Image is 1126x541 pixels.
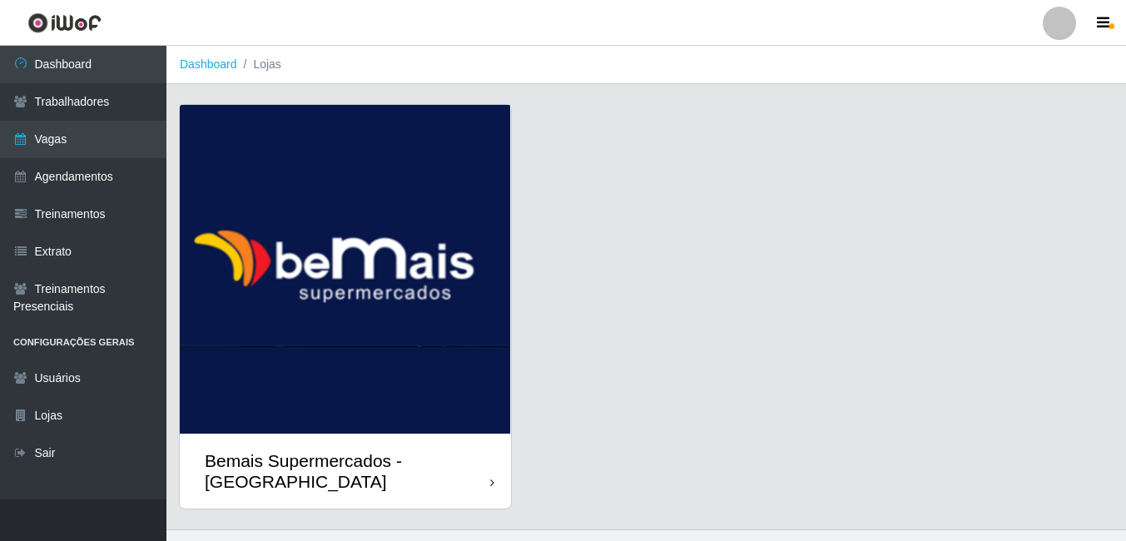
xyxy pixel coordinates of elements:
img: cardImg [180,105,511,434]
img: CoreUI Logo [27,12,102,33]
div: Bemais Supermercados - [GEOGRAPHIC_DATA] [205,450,490,492]
a: Bemais Supermercados - [GEOGRAPHIC_DATA] [180,105,511,509]
a: Dashboard [180,57,237,71]
li: Lojas [237,56,281,73]
nav: breadcrumb [166,46,1126,84]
